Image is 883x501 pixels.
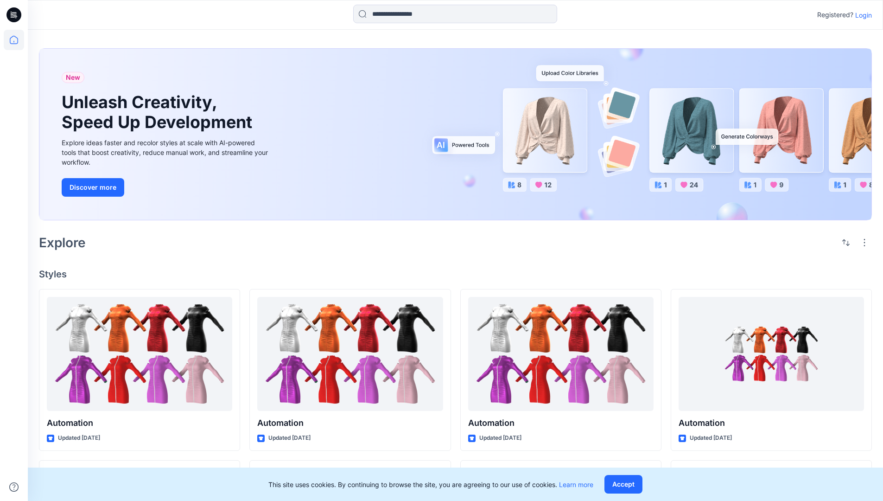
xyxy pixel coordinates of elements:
[690,433,732,443] p: Updated [DATE]
[257,417,443,430] p: Automation
[855,10,872,20] p: Login
[39,269,872,280] h4: Styles
[468,417,654,430] p: Automation
[66,72,80,83] span: New
[47,417,232,430] p: Automation
[817,9,853,20] p: Registered?
[468,297,654,411] a: Automation
[559,481,593,488] a: Learn more
[62,178,124,197] button: Discover more
[257,297,443,411] a: Automation
[58,433,100,443] p: Updated [DATE]
[679,417,864,430] p: Automation
[679,297,864,411] a: Automation
[62,138,270,167] div: Explore ideas faster and recolor styles at scale with AI-powered tools that boost creativity, red...
[62,178,270,197] a: Discover more
[62,92,256,132] h1: Unleash Creativity, Speed Up Development
[47,297,232,411] a: Automation
[268,480,593,489] p: This site uses cookies. By continuing to browse the site, you are agreeing to our use of cookies.
[268,433,311,443] p: Updated [DATE]
[479,433,521,443] p: Updated [DATE]
[604,475,642,494] button: Accept
[39,235,86,250] h2: Explore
